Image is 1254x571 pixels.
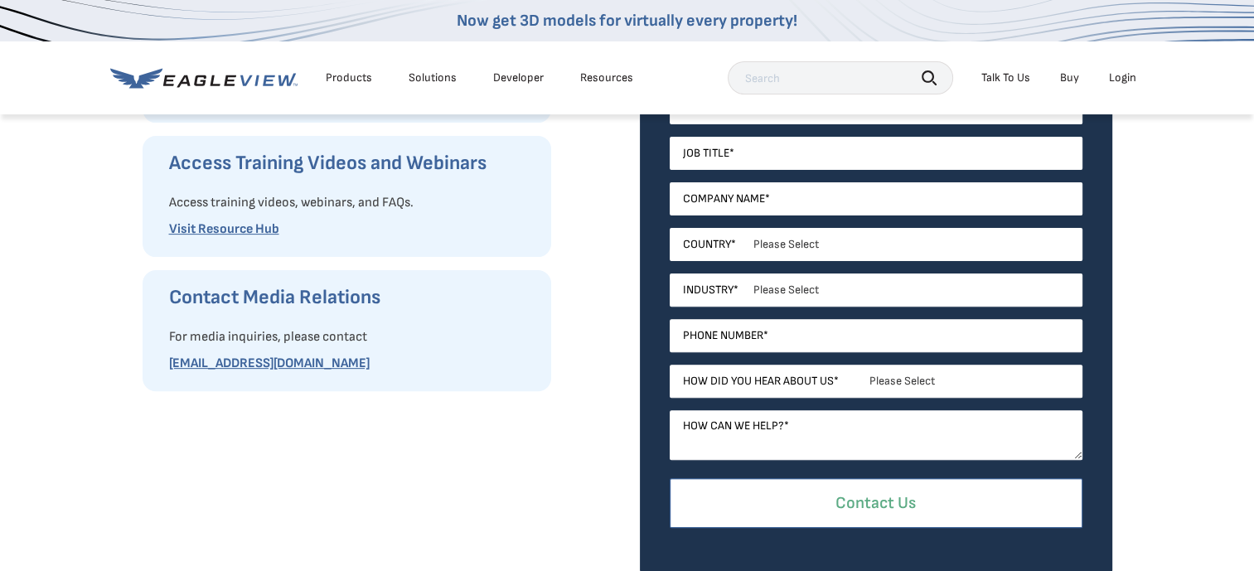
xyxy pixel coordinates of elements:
[493,70,544,85] a: Developer
[169,150,535,177] h3: Access Training Videos and Webinars
[580,70,633,85] div: Resources
[728,61,953,94] input: Search
[326,70,372,85] div: Products
[409,70,457,85] div: Solutions
[169,324,535,351] p: For media inquiries, please contact
[1109,70,1136,85] div: Login
[169,284,535,311] h3: Contact Media Relations
[169,356,370,371] a: [EMAIL_ADDRESS][DOMAIN_NAME]
[1060,70,1079,85] a: Buy
[670,478,1082,529] input: Contact Us
[981,70,1030,85] div: Talk To Us
[457,11,797,31] a: Now get 3D models for virtually every property!
[169,221,279,237] a: Visit Resource Hub
[169,190,535,216] p: Access training videos, webinars, and FAQs.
